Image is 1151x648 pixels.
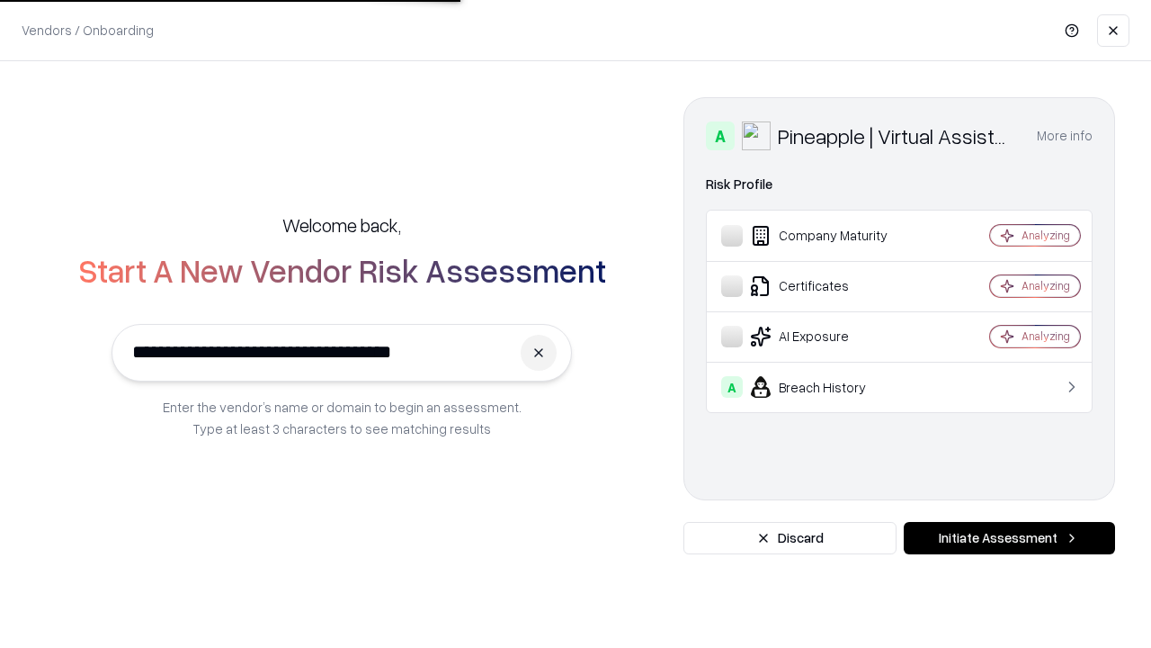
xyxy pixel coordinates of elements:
[1022,228,1070,243] div: Analyzing
[706,121,735,150] div: A
[904,522,1115,554] button: Initiate Assessment
[1022,328,1070,344] div: Analyzing
[721,225,936,247] div: Company Maturity
[721,326,936,347] div: AI Exposure
[282,212,401,238] h5: Welcome back,
[163,396,522,439] p: Enter the vendor’s name or domain to begin an assessment. Type at least 3 characters to see match...
[1037,120,1093,152] button: More info
[721,376,936,398] div: Breach History
[1022,278,1070,293] div: Analyzing
[22,21,154,40] p: Vendors / Onboarding
[78,252,606,288] h2: Start A New Vendor Risk Assessment
[742,121,771,150] img: Pineapple | Virtual Assistant Agency
[683,522,897,554] button: Discard
[778,121,1015,150] div: Pineapple | Virtual Assistant Agency
[706,174,1093,195] div: Risk Profile
[721,376,743,398] div: A
[721,275,936,297] div: Certificates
